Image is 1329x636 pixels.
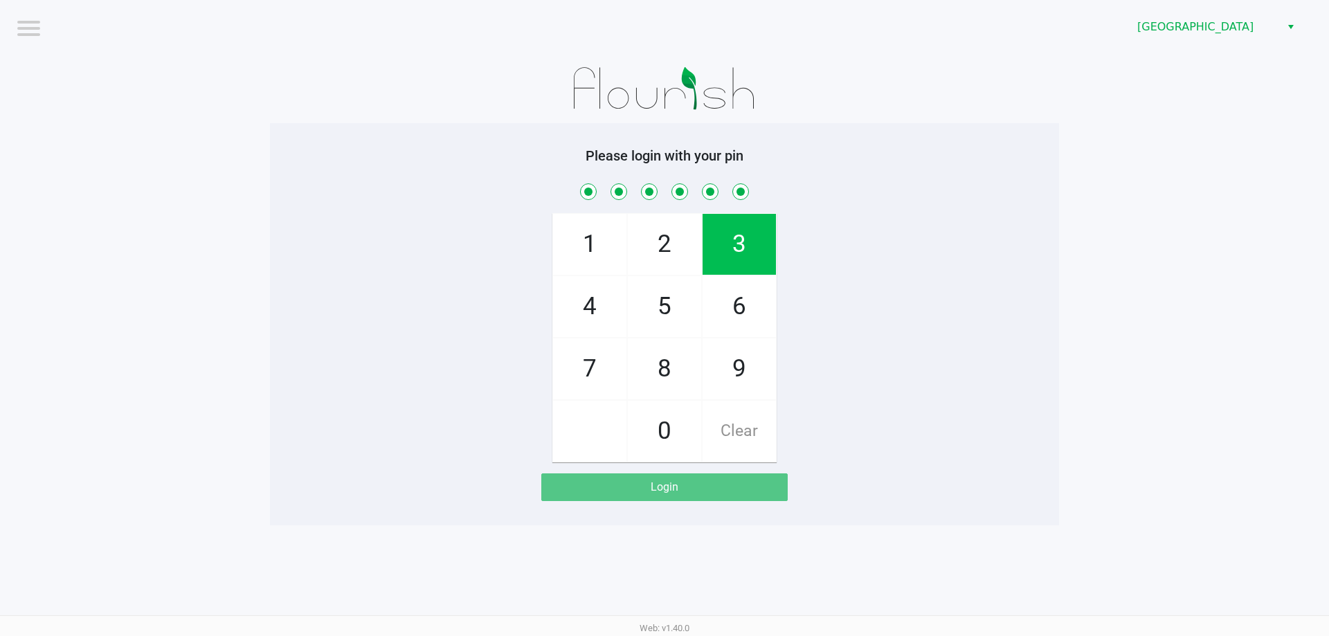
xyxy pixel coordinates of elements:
[703,276,776,337] span: 6
[553,214,626,275] span: 1
[1281,15,1301,39] button: Select
[553,276,626,337] span: 4
[628,276,701,337] span: 5
[628,338,701,399] span: 8
[1137,19,1272,35] span: [GEOGRAPHIC_DATA]
[280,147,1049,164] h5: Please login with your pin
[628,214,701,275] span: 2
[553,338,626,399] span: 7
[628,401,701,462] span: 0
[703,214,776,275] span: 3
[703,401,776,462] span: Clear
[640,623,689,633] span: Web: v1.40.0
[703,338,776,399] span: 9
